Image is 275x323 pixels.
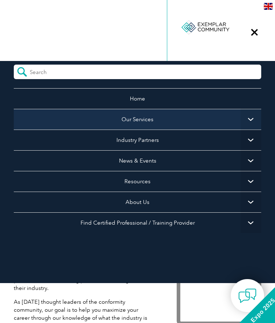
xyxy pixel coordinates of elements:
[14,171,261,192] a: Resources
[14,88,261,109] a: Home
[14,212,261,233] a: Find Certified Professional / Training Provider
[30,65,94,75] input: Search
[264,3,273,10] img: en
[14,65,30,79] input: Submit
[14,192,261,212] a: About Us
[14,150,261,171] a: News & Events
[238,287,256,305] img: contact-chat.png
[14,130,261,150] a: Industry Partners
[14,109,261,130] a: Our Services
